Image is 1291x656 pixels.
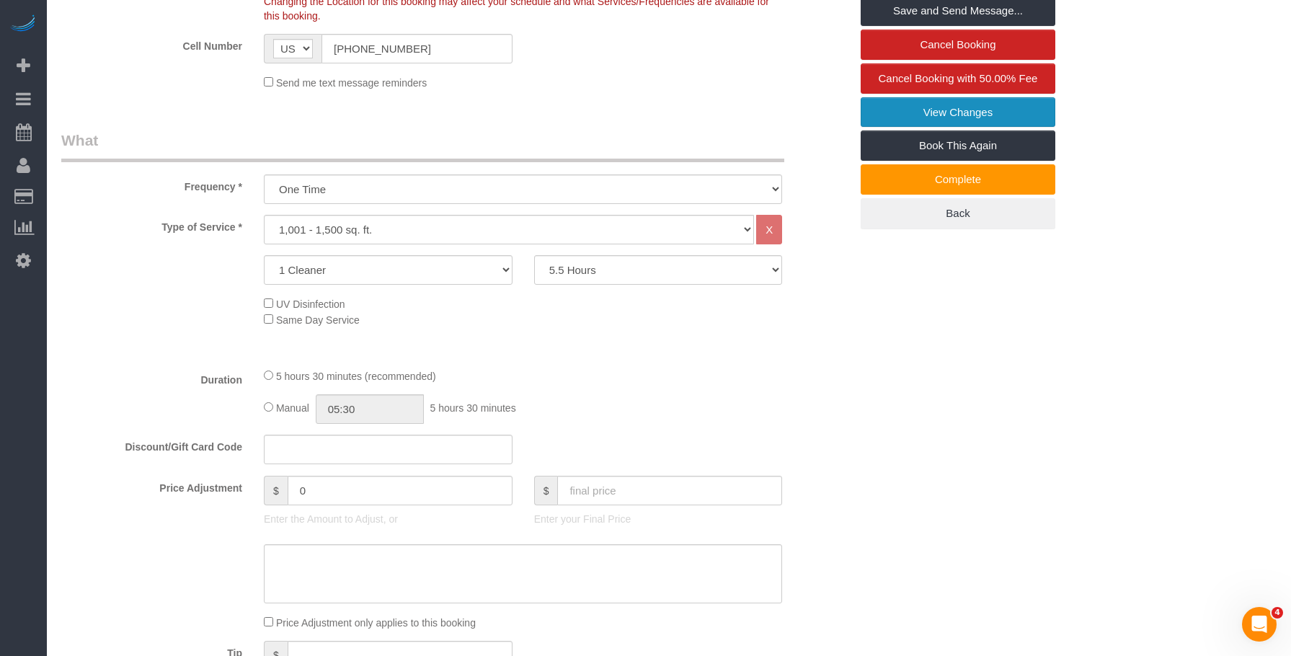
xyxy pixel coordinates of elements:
[50,215,253,234] label: Type of Service *
[50,435,253,454] label: Discount/Gift Card Code
[861,130,1055,161] a: Book This Again
[276,314,360,326] span: Same Day Service
[861,30,1055,60] a: Cancel Booking
[321,34,513,63] input: Cell Number
[276,77,427,89] span: Send me text message reminders
[276,298,345,310] span: UV Disinfection
[264,476,288,505] span: $
[276,402,309,414] span: Manual
[861,164,1055,195] a: Complete
[861,97,1055,128] a: View Changes
[50,34,253,53] label: Cell Number
[61,130,784,162] legend: What
[861,198,1055,229] a: Back
[879,72,1038,84] span: Cancel Booking with 50.00% Fee
[264,512,513,526] p: Enter the Amount to Adjust, or
[430,402,516,414] span: 5 hours 30 minutes
[1272,607,1283,619] span: 4
[9,14,37,35] img: Automaid Logo
[50,476,253,495] label: Price Adjustment
[861,63,1055,94] a: Cancel Booking with 50.00% Fee
[1242,607,1277,642] iframe: Intercom live chat
[276,371,436,382] span: 5 hours 30 minutes (recommended)
[557,476,782,505] input: final price
[50,174,253,194] label: Frequency *
[276,617,476,629] span: Price Adjustment only applies to this booking
[534,476,558,505] span: $
[50,368,253,387] label: Duration
[534,512,783,526] p: Enter your Final Price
